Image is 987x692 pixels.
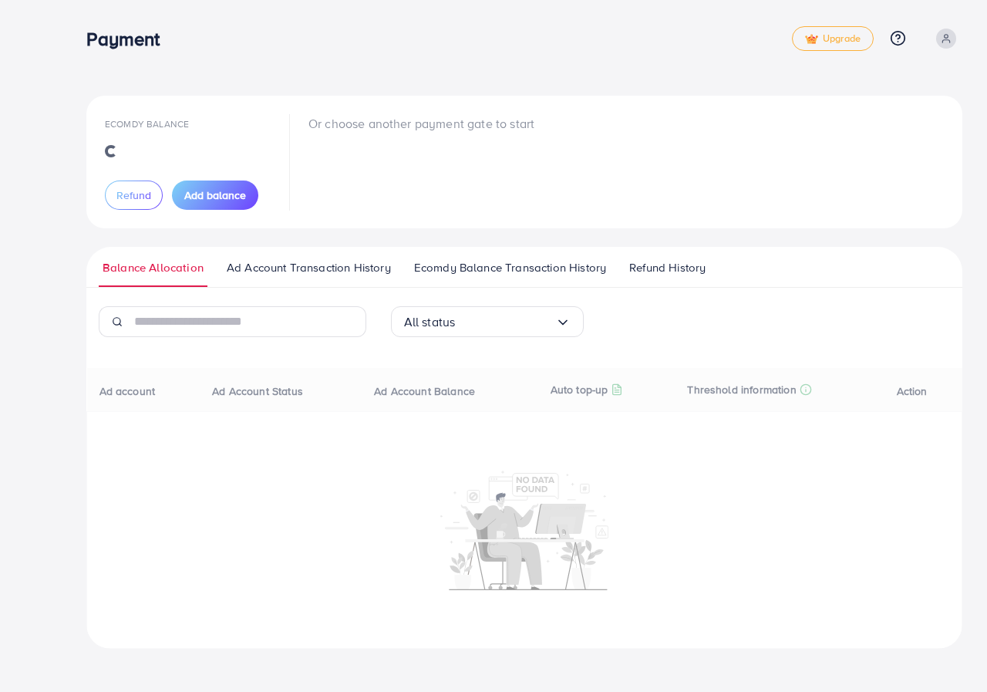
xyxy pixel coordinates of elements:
span: Ecomdy Balance Transaction History [414,259,606,276]
span: Ad Account Transaction History [227,259,391,276]
img: tick [805,34,818,45]
span: Balance Allocation [103,259,204,276]
div: Search for option [391,306,584,337]
span: Add balance [184,187,246,203]
span: Refund History [629,259,706,276]
a: tickUpgrade [792,26,874,51]
p: Or choose another payment gate to start [308,114,534,133]
span: Upgrade [805,33,861,45]
span: All status [404,310,456,334]
button: Refund [105,181,163,210]
button: Add balance [172,181,258,210]
span: Refund [116,187,151,203]
span: Ecomdy Balance [105,117,189,130]
h3: Payment [86,28,172,50]
input: Search for option [455,310,554,334]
